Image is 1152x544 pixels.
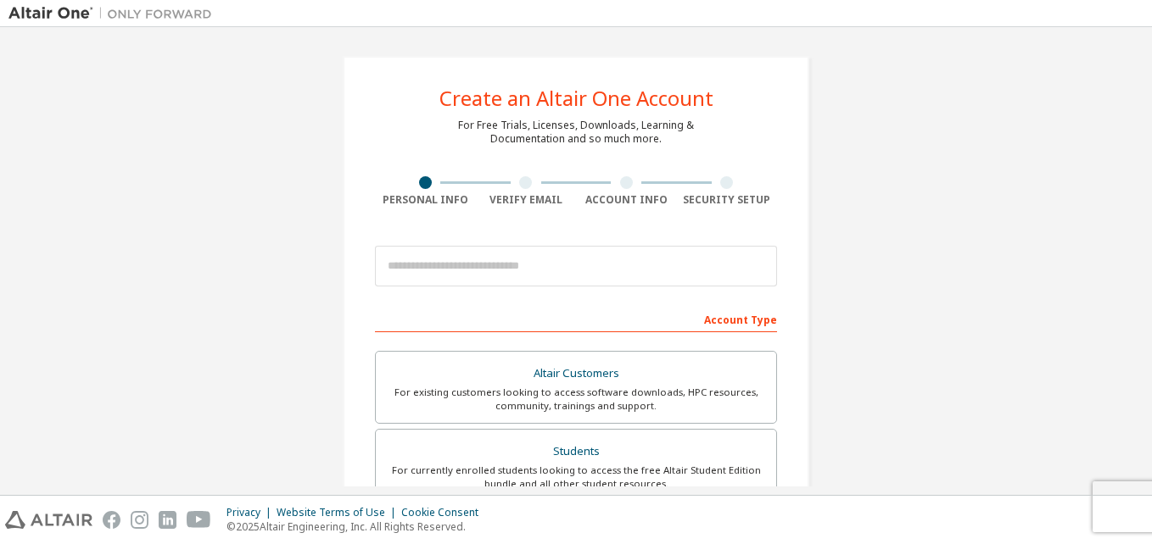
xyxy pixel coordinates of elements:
[386,386,766,413] div: For existing customers looking to access software downloads, HPC resources, community, trainings ...
[386,464,766,491] div: For currently enrolled students looking to access the free Altair Student Edition bundle and all ...
[5,511,92,529] img: altair_logo.svg
[226,506,277,519] div: Privacy
[226,519,489,534] p: © 2025 Altair Engineering, Inc. All Rights Reserved.
[401,506,489,519] div: Cookie Consent
[159,511,176,529] img: linkedin.svg
[277,506,401,519] div: Website Terms of Use
[187,511,211,529] img: youtube.svg
[375,193,476,207] div: Personal Info
[8,5,221,22] img: Altair One
[576,193,677,207] div: Account Info
[131,511,148,529] img: instagram.svg
[103,511,120,529] img: facebook.svg
[476,193,577,207] div: Verify Email
[677,193,778,207] div: Security Setup
[458,119,694,146] div: For Free Trials, Licenses, Downloads, Learning & Documentation and so much more.
[386,440,766,464] div: Students
[386,362,766,386] div: Altair Customers
[439,88,713,108] div: Create an Altair One Account
[375,305,777,332] div: Account Type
